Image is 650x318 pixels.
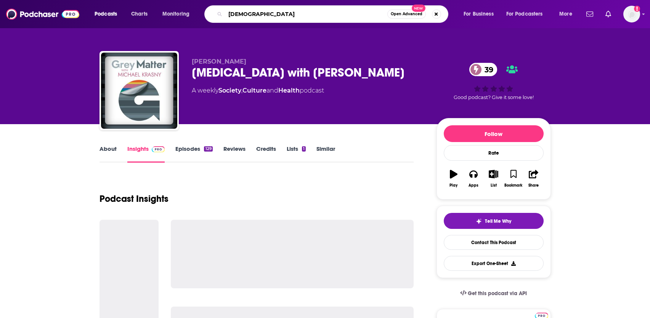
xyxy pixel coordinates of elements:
svg: Add a profile image [634,6,640,12]
button: open menu [554,8,582,20]
span: For Podcasters [506,9,543,19]
button: Bookmark [504,165,523,192]
span: For Business [464,9,494,19]
a: About [100,145,117,163]
button: open menu [501,8,554,20]
img: Podchaser Pro [152,146,165,152]
div: List [491,183,497,188]
span: More [559,9,572,19]
button: Show profile menu [623,6,640,22]
div: Bookmark [504,183,522,188]
a: 39 [469,63,497,76]
div: Rate [444,145,544,161]
h1: Podcast Insights [100,193,169,205]
span: Tell Me Why [485,218,511,224]
a: Show notifications dropdown [602,8,614,21]
a: Charts [126,8,152,20]
a: Reviews [223,145,246,163]
span: Get this podcast via API [468,290,527,297]
button: Share [523,165,543,192]
a: Credits [256,145,276,163]
button: tell me why sparkleTell Me Why [444,213,544,229]
img: tell me why sparkle [476,218,482,224]
button: List [483,165,503,192]
a: Culture [242,87,266,94]
span: 39 [477,63,497,76]
span: , [241,87,242,94]
button: Follow [444,125,544,142]
button: open menu [89,8,127,20]
button: Export One-Sheet [444,256,544,271]
span: New [412,5,425,12]
div: Share [528,183,539,188]
a: Show notifications dropdown [583,8,596,21]
img: Podchaser - Follow, Share and Rate Podcasts [6,7,79,21]
a: Get this podcast via API [454,284,533,303]
a: Contact This Podcast [444,235,544,250]
div: 129 [204,146,212,152]
span: Open Advanced [391,12,422,16]
button: Open AdvancedNew [387,10,426,19]
div: Apps [469,183,478,188]
div: Search podcasts, credits, & more... [212,5,456,23]
span: Podcasts [95,9,117,19]
input: Search podcasts, credits, & more... [225,8,387,20]
img: Grey Matter with Michael Krasny [101,53,177,129]
a: Society [218,87,241,94]
a: Similar [316,145,335,163]
button: Play [444,165,464,192]
a: Health [278,87,300,94]
a: InsightsPodchaser Pro [127,145,165,163]
span: and [266,87,278,94]
div: 1 [302,146,306,152]
button: open menu [458,8,503,20]
div: 39Good podcast? Give it some love! [437,58,551,105]
span: Monitoring [162,9,189,19]
div: Play [449,183,457,188]
img: User Profile [623,6,640,22]
div: A weekly podcast [192,86,324,95]
span: Good podcast? Give it some love! [454,94,534,100]
a: Episodes129 [175,145,212,163]
button: open menu [157,8,199,20]
span: Logged in as isabellaN [623,6,640,22]
a: Lists1 [287,145,306,163]
span: Charts [131,9,148,19]
button: Apps [464,165,483,192]
span: [PERSON_NAME] [192,58,246,65]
